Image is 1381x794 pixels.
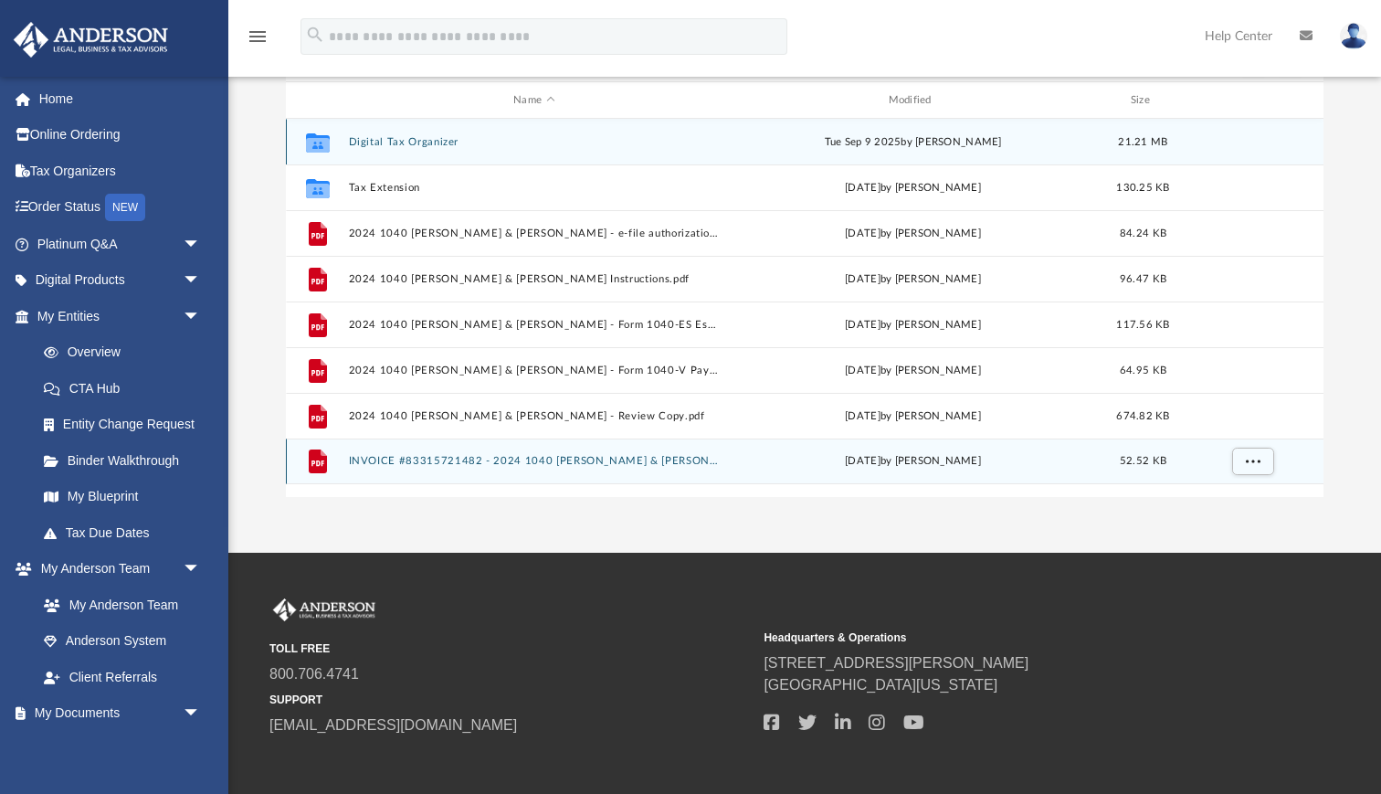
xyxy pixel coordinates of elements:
[728,317,1099,333] div: by [PERSON_NAME]
[349,455,720,467] button: INVOICE #83315721482 - 2024 1040 [PERSON_NAME] & [PERSON_NAME].pdf
[1116,183,1169,193] span: 130.25 KB
[26,479,219,515] a: My Blueprint
[305,25,325,45] i: search
[26,587,210,623] a: My Anderson Team
[845,411,880,421] span: [DATE]
[349,410,720,422] button: 2024 1040 [PERSON_NAME] & [PERSON_NAME] - Review Copy.pdf
[13,80,228,117] a: Home
[845,365,880,376] span: [DATE]
[349,182,720,194] button: Tax Extension
[269,717,517,733] a: [EMAIL_ADDRESS][DOMAIN_NAME]
[727,92,1099,109] div: Modified
[845,456,880,466] span: [DATE]
[728,363,1099,379] div: by [PERSON_NAME]
[13,695,219,732] a: My Documentsarrow_drop_down
[1116,320,1169,330] span: 117.56 KB
[845,274,880,284] span: [DATE]
[728,408,1099,425] div: by [PERSON_NAME]
[183,695,219,733] span: arrow_drop_down
[1232,448,1274,475] button: More options
[13,153,228,189] a: Tax Organizers
[728,226,1099,242] div: by [PERSON_NAME]
[26,407,228,443] a: Entity Change Request
[1340,23,1367,49] img: User Pic
[13,117,228,154] a: Online Ordering
[349,273,720,285] button: 2024 1040 [PERSON_NAME] & [PERSON_NAME] Instructions.pdf
[764,655,1028,671] a: [STREET_ADDRESS][PERSON_NAME]
[13,551,219,588] a: My Anderson Teamarrow_drop_down
[286,119,1323,498] div: grid
[349,365,720,376] button: 2024 1040 [PERSON_NAME] & [PERSON_NAME] - Form 1040-V Payment Voucher.pdf
[728,134,1099,151] div: Tue Sep 9 2025 by [PERSON_NAME]
[269,692,751,708] small: SUPPORT
[348,92,720,109] div: Name
[764,677,997,693] a: [GEOGRAPHIC_DATA][US_STATE]
[183,262,219,300] span: arrow_drop_down
[13,298,228,334] a: My Entitiesarrow_drop_down
[26,442,228,479] a: Binder Walkthrough
[26,623,219,660] a: Anderson System
[13,262,228,299] a: Digital Productsarrow_drop_down
[269,598,379,622] img: Anderson Advisors Platinum Portal
[26,659,219,695] a: Client Referrals
[8,22,174,58] img: Anderson Advisors Platinum Portal
[845,320,880,330] span: [DATE]
[183,298,219,335] span: arrow_drop_down
[26,370,228,407] a: CTA Hub
[183,226,219,263] span: arrow_drop_down
[294,92,340,109] div: id
[1119,137,1168,147] span: 21.21 MB
[13,189,228,227] a: Order StatusNEW
[349,228,720,239] button: 2024 1040 [PERSON_NAME] & [PERSON_NAME] - e-file authorization - please sign.pdf
[349,319,720,331] button: 2024 1040 [PERSON_NAME] & [PERSON_NAME] - Form 1040-ES Estimated Tax Payment.pdf
[105,194,145,221] div: NEW
[1107,92,1180,109] div: Size
[13,226,228,262] a: Platinum Q&Aarrow_drop_down
[247,35,269,48] a: menu
[1120,274,1166,284] span: 96.47 KB
[269,640,751,657] small: TOLL FREE
[728,453,1099,470] div: by [PERSON_NAME]
[728,271,1099,288] div: by [PERSON_NAME]
[1116,411,1169,421] span: 674.82 KB
[183,551,219,588] span: arrow_drop_down
[1120,228,1166,238] span: 84.24 KB
[269,666,359,682] a: 800.706.4741
[1187,92,1315,109] div: id
[764,630,1245,646] small: Headquarters & Operations
[728,180,1099,196] div: [DATE] by [PERSON_NAME]
[349,136,720,148] button: Digital Tax Organizer
[1120,456,1166,466] span: 52.52 KB
[247,26,269,48] i: menu
[845,228,880,238] span: [DATE]
[26,334,228,371] a: Overview
[1120,365,1166,376] span: 64.95 KB
[26,514,228,551] a: Tax Due Dates
[26,731,210,768] a: Box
